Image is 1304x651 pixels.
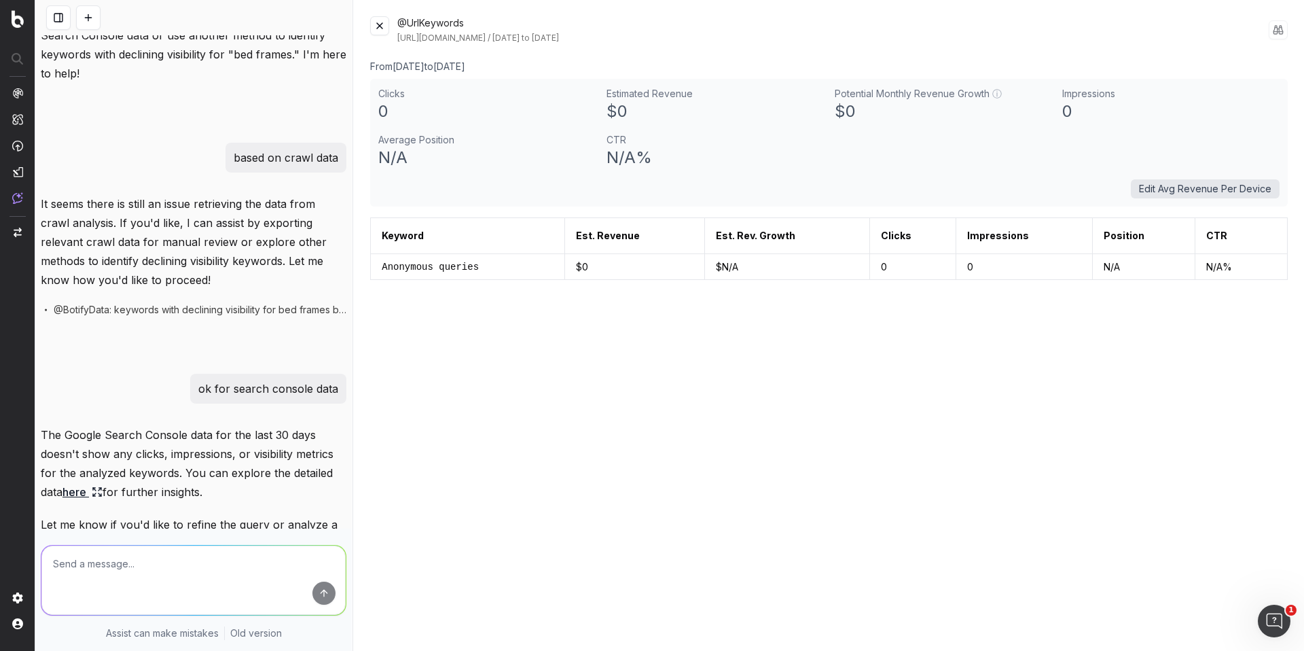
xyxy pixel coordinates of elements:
p: ok for search console data [198,379,338,398]
th: Position [1092,218,1195,254]
p: Let me know if you'd like me to analyze your Google Search Console data or use another method to ... [41,7,346,83]
div: @UrlKeywords [397,16,1269,43]
div: Clicks [378,87,596,101]
img: Switch project [14,228,22,237]
td: $0 [564,254,704,280]
p: based on crawl data [234,148,338,167]
p: The Google Search Console data for the last 30 days doesn't show any clicks, impressions, or visi... [41,425,346,502]
span: $ [835,101,846,121]
td: 0 [870,254,956,280]
img: Activation [12,140,23,152]
div: N/A [378,147,596,169]
th: Impressions [956,218,1092,254]
span: 1 [1286,605,1297,616]
img: Assist [12,192,23,204]
img: Setting [12,593,23,603]
td: 0 [956,254,1092,280]
div: 0 [606,101,824,122]
img: Studio [12,166,23,177]
div: N/A % [606,147,824,169]
span: $ [606,101,617,121]
div: Average Position [378,133,596,147]
p: Assist can make mistakes [106,627,219,640]
td: N/A [1092,254,1195,280]
a: here [62,482,103,502]
img: Botify logo [12,10,24,28]
p: Let me know if you'd like to refine the query or analyze a specific URL or time period! [41,515,346,553]
div: 0 [378,101,596,122]
div: 0 [1062,101,1280,122]
th: Keyword [371,218,564,254]
img: Intelligence [12,113,23,125]
span: @BotifyData: keywords with declining visibility for bed frames based on crawl data [54,303,346,317]
div: 0 [835,101,1052,122]
iframe: Intercom live chat [1258,605,1290,637]
p: It seems there is still an issue retrieving the data from crawl analysis. If you'd like, I can as... [41,194,346,289]
span: Anonymous queries [382,262,479,272]
div: Estimated Revenue [606,87,824,101]
td: N/A% [1195,254,1287,280]
div: From [DATE] to [DATE] [370,60,1288,207]
div: CTR [1206,229,1227,243]
th: Est. Rev. Growth [704,218,869,254]
div: Impressions [1062,87,1280,101]
a: Old version [230,627,282,640]
td: $N/A [704,254,869,280]
div: CTR [606,133,824,147]
div: Potential Monthly Revenue Growth [835,87,1052,101]
th: Clicks [870,218,956,254]
div: [URL][DOMAIN_NAME] / [DATE] to [DATE] [397,33,1269,43]
img: Analytics [12,88,23,99]
th: Est. Revenue [564,218,704,254]
img: My account [12,618,23,629]
button: Edit Avg Revenue Per Device [1131,179,1280,198]
button: ⓘ [992,87,1002,101]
